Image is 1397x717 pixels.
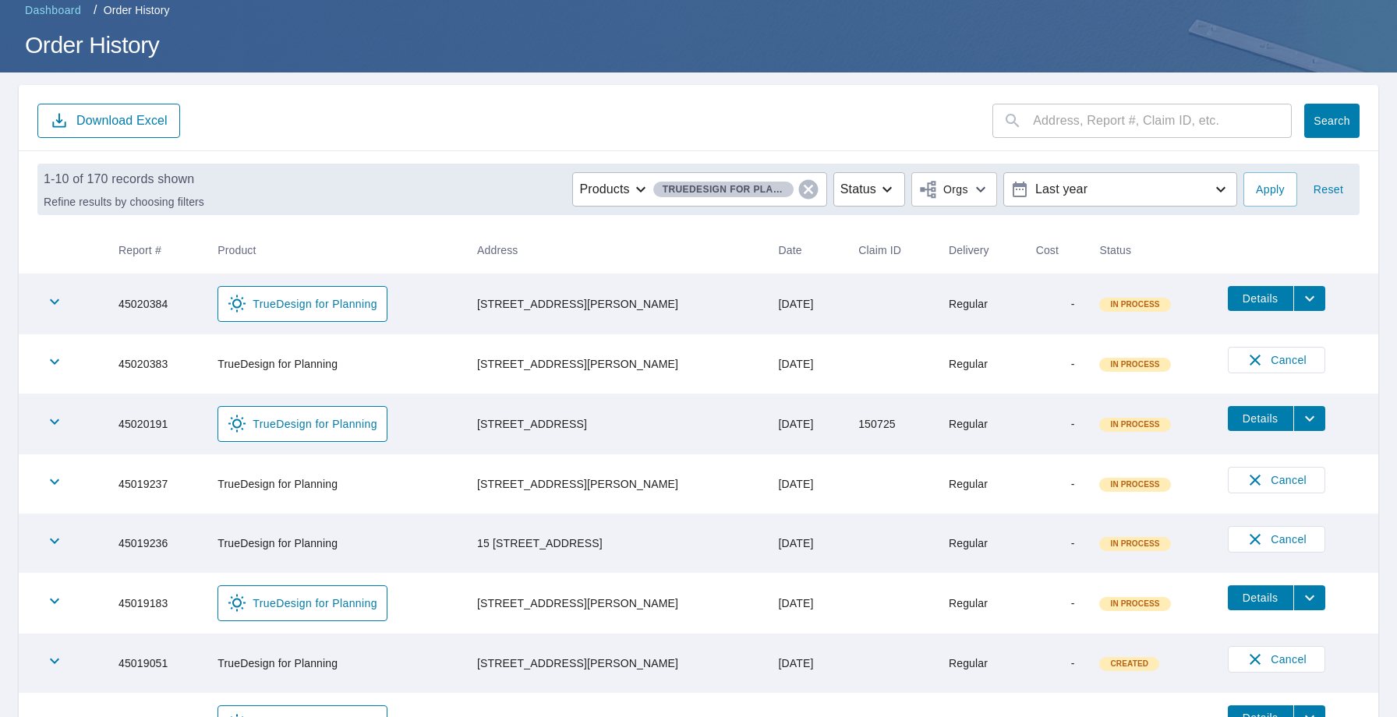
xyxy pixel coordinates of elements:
[205,454,465,514] td: TrueDesign for Planning
[936,228,1024,274] th: Delivery
[1024,514,1088,573] td: -
[1237,591,1284,606] span: Details
[1228,347,1325,373] button: Cancel
[1101,539,1169,549] span: In Process
[1237,411,1284,426] span: Details
[579,180,629,199] p: Products
[1244,471,1309,489] span: Cancel
[840,180,876,199] p: Status
[846,228,936,274] th: Claim ID
[106,573,205,634] td: 45019183
[106,634,205,693] td: 45019051
[911,172,997,207] button: Orgs
[766,454,847,514] td: [DATE]
[1101,479,1169,490] span: In Process
[1101,299,1169,310] span: In Process
[477,535,754,551] div: 15 [STREET_ADDRESS]
[37,104,180,138] button: Download Excel
[1317,114,1347,129] span: Search
[1101,599,1169,609] span: In Process
[1228,646,1325,673] button: Cancel
[228,415,377,433] span: TrueDesign for Planning
[846,394,936,454] td: 150725
[1293,585,1325,610] button: filesDropdownBtn-45019183
[104,2,170,18] p: Order History
[1024,334,1088,394] td: -
[477,296,754,312] div: [STREET_ADDRESS][PERSON_NAME]
[1243,172,1297,207] button: Apply
[1228,467,1325,493] button: Cancel
[766,514,847,573] td: [DATE]
[465,228,766,274] th: Address
[228,594,377,613] span: TrueDesign for Planning
[1003,172,1237,207] button: Last year
[936,454,1024,514] td: Regular
[1228,286,1293,311] button: detailsBtn-45020384
[205,334,465,394] td: TrueDesign for Planning
[1228,526,1325,553] button: Cancel
[766,334,847,394] td: [DATE]
[766,228,847,274] th: Date
[25,2,81,18] span: Dashboard
[1228,585,1293,610] button: detailsBtn-45019183
[1024,454,1088,514] td: -
[205,634,465,693] td: TrueDesign for Planning
[477,416,754,432] div: [STREET_ADDRESS]
[1303,172,1353,207] button: Reset
[477,356,754,372] div: [STREET_ADDRESS][PERSON_NAME]
[205,514,465,573] td: TrueDesign for Planning
[1304,104,1360,138] button: Search
[1101,359,1169,370] span: In Process
[936,634,1024,693] td: Regular
[833,172,905,207] button: Status
[477,476,754,492] div: [STREET_ADDRESS][PERSON_NAME]
[19,29,1378,61] h1: Order History
[936,394,1024,454] td: Regular
[44,170,204,189] p: 1-10 of 170 records shown
[1024,228,1088,274] th: Cost
[477,655,754,671] div: [STREET_ADDRESS][PERSON_NAME]
[218,585,387,621] a: TrueDesign for Planning
[936,573,1024,634] td: Regular
[218,406,387,442] a: TrueDesign for Planning
[44,195,204,209] p: Refine results by choosing filters
[106,334,205,394] td: 45020383
[1033,99,1292,143] input: Address, Report #, Claim ID, etc.
[76,112,168,129] p: Download Excel
[1024,274,1088,334] td: -
[1237,291,1284,306] span: Details
[766,394,847,454] td: [DATE]
[572,172,826,207] button: ProductsTrueDesign for Planning
[1293,406,1325,431] button: filesDropdownBtn-45020191
[1293,286,1325,311] button: filesDropdownBtn-45020384
[106,454,205,514] td: 45019237
[1024,634,1088,693] td: -
[106,228,205,274] th: Report #
[1310,180,1347,200] span: Reset
[106,274,205,334] td: 45020384
[1024,573,1088,634] td: -
[477,595,754,611] div: [STREET_ADDRESS][PERSON_NAME]
[936,334,1024,394] td: Regular
[1244,650,1309,669] span: Cancel
[1087,228,1215,274] th: Status
[936,514,1024,573] td: Regular
[766,634,847,693] td: [DATE]
[936,274,1024,334] td: Regular
[94,1,97,19] li: /
[1244,351,1309,369] span: Cancel
[653,182,794,198] span: TrueDesign for Planning
[766,573,847,634] td: [DATE]
[1101,419,1169,430] span: In Process
[1029,176,1211,203] p: Last year
[106,394,205,454] td: 45020191
[1256,180,1285,200] span: Apply
[218,286,387,322] a: TrueDesign for Planning
[205,228,465,274] th: Product
[1244,530,1309,549] span: Cancel
[766,274,847,334] td: [DATE]
[1228,406,1293,431] button: detailsBtn-45020191
[1024,394,1088,454] td: -
[106,514,205,573] td: 45019236
[1101,659,1158,669] span: Created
